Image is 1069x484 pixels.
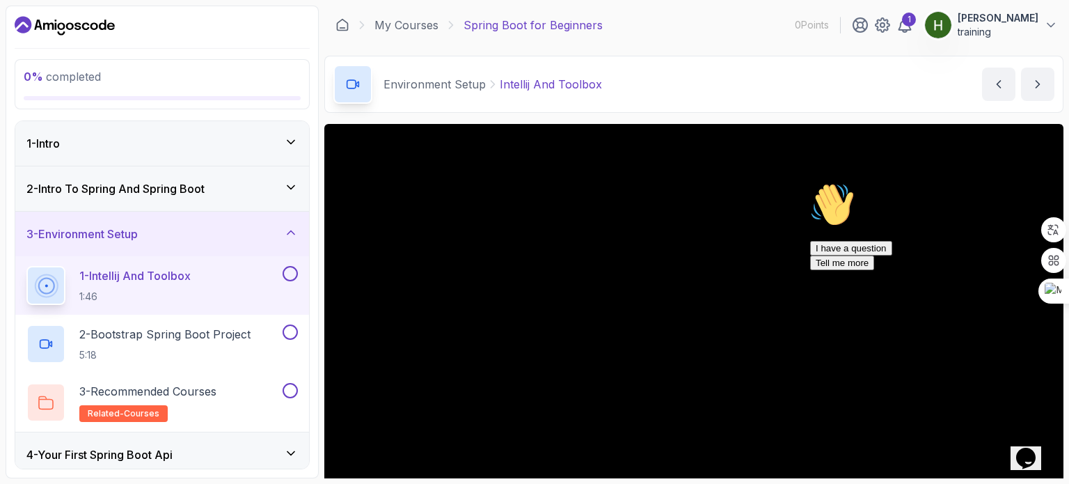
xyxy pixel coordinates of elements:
iframe: chat widget [1011,428,1055,470]
button: I have a question [6,64,88,79]
div: 👋Hi! How can we help?I have a questionTell me more [6,6,256,93]
p: Spring Boot for Beginners [464,17,603,33]
div: 1 [902,13,916,26]
img: :wave: [6,6,50,50]
iframe: chat widget [805,177,1055,421]
span: Hi! How can we help? [6,42,138,52]
p: 3 - Recommended Courses [79,383,216,400]
button: previous content [982,68,1015,101]
p: 1:46 [79,290,191,304]
p: 0 Points [795,18,829,32]
span: completed [24,70,101,84]
p: [PERSON_NAME] [958,11,1038,25]
p: Environment Setup [383,76,486,93]
h3: 1 - Intro [26,135,60,152]
button: 4-Your First Spring Boot Api [15,432,309,477]
p: 2 - Bootstrap Spring Boot Project [79,326,251,343]
button: 3-Environment Setup [15,212,309,256]
h3: 4 - Your First Spring Boot Api [26,446,173,463]
button: next content [1021,68,1054,101]
p: 5:18 [79,348,251,362]
button: 1-Intellij And Toolbox1:46 [26,266,298,305]
button: 2-Intro To Spring And Spring Boot [15,166,309,211]
a: My Courses [374,17,438,33]
a: 1 [896,17,913,33]
span: 0 % [24,70,43,84]
p: 1 - Intellij And Toolbox [79,267,191,284]
p: Intellij And Toolbox [500,76,602,93]
button: 1-Intro [15,121,309,166]
a: Dashboard [15,15,115,37]
button: Tell me more [6,79,70,93]
button: 2-Bootstrap Spring Boot Project5:18 [26,325,298,364]
h3: 2 - Intro To Spring And Spring Boot [26,180,205,197]
img: user profile image [925,12,951,38]
button: user profile image[PERSON_NAME]training [924,11,1058,39]
a: Dashboard [335,18,349,32]
button: 3-Recommended Coursesrelated-courses [26,383,298,422]
h3: 3 - Environment Setup [26,226,138,242]
p: training [958,25,1038,39]
span: related-courses [88,408,159,419]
